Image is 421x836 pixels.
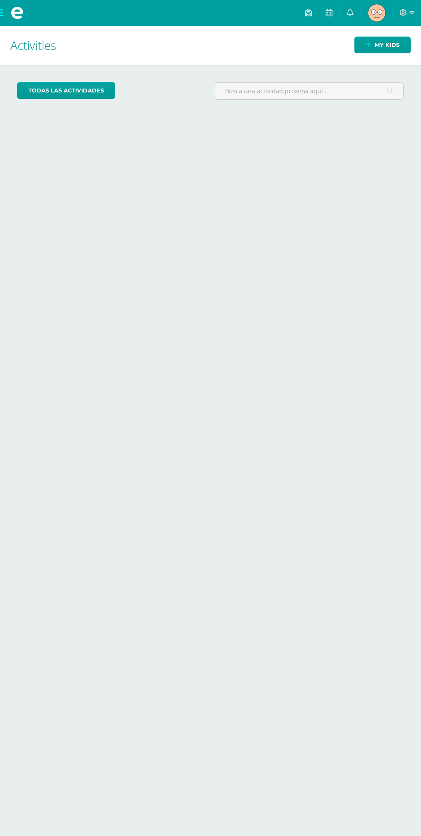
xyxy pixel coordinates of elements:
img: d9c7b72a65e1800de1590e9465332ea1.png [368,4,385,22]
a: My kids [354,37,411,53]
h1: Activities [10,26,411,65]
span: My kids [375,37,400,53]
a: todas las Actividades [17,82,115,99]
input: Busca una actividad próxima aquí... [214,83,403,99]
